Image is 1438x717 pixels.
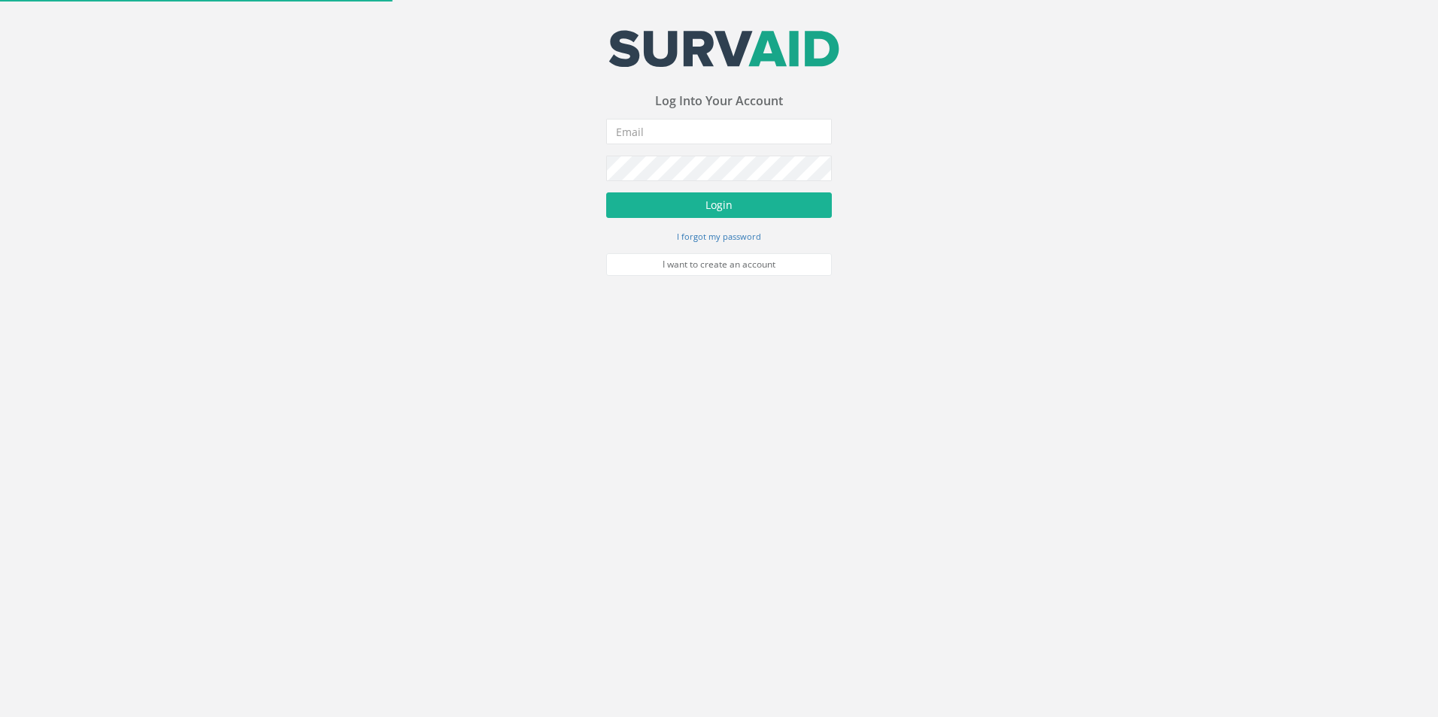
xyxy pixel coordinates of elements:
[606,119,832,144] input: Email
[606,95,832,108] h3: Log Into Your Account
[677,231,761,242] small: I forgot my password
[606,253,832,276] a: I want to create an account
[677,229,761,243] a: I forgot my password
[606,192,832,218] button: Login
